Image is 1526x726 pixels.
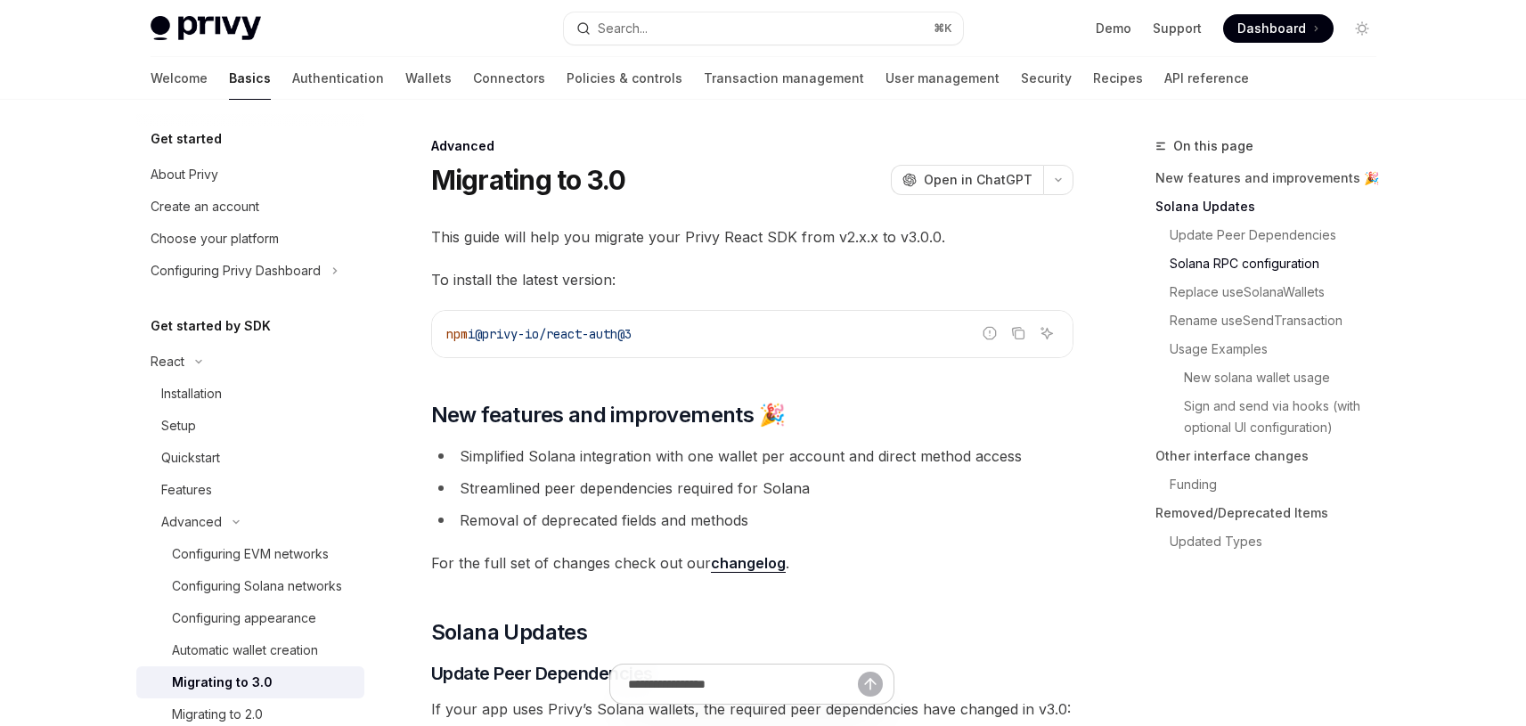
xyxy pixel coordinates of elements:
span: New features and improvements 🎉 [431,401,785,429]
span: Open in ChatGPT [924,171,1032,189]
button: Copy the contents from the code block [1007,322,1030,345]
img: light logo [151,16,261,41]
a: Updated Types [1155,527,1391,556]
button: Toggle dark mode [1348,14,1376,43]
a: Features [136,474,364,506]
div: Quickstart [161,447,220,469]
a: New solana wallet usage [1155,363,1391,392]
a: New features and improvements 🎉 [1155,164,1391,192]
div: Migrating to 2.0 [172,704,263,725]
div: Configuring appearance [172,608,316,629]
div: Migrating to 3.0 [172,672,273,693]
a: Migrating to 3.0 [136,666,364,698]
a: Demo [1096,20,1131,37]
a: Dashboard [1223,14,1334,43]
a: Recipes [1093,57,1143,100]
a: Configuring appearance [136,602,364,634]
span: i [468,326,475,342]
button: Open in ChatGPT [891,165,1043,195]
button: Toggle React section [136,346,364,378]
button: Report incorrect code [978,322,1001,345]
a: Update Peer Dependencies [1155,221,1391,249]
a: Replace useSolanaWallets [1155,278,1391,306]
span: npm [446,326,468,342]
a: Usage Examples [1155,335,1391,363]
button: Ask AI [1035,322,1058,345]
h5: Get started by SDK [151,315,271,337]
span: Dashboard [1237,20,1306,37]
a: Installation [136,378,364,410]
span: For the full set of changes check out our . [431,551,1073,575]
div: Search... [598,18,648,39]
div: Create an account [151,196,259,217]
a: Connectors [473,57,545,100]
div: React [151,351,184,372]
div: Advanced [431,137,1073,155]
a: Other interface changes [1155,442,1391,470]
a: Configuring EVM networks [136,538,364,570]
a: Sign and send via hooks (with optional UI configuration) [1155,392,1391,442]
div: Choose your platform [151,228,279,249]
a: Setup [136,410,364,442]
span: @privy-io/react-auth@3 [475,326,632,342]
a: Solana Updates [1155,192,1391,221]
li: Streamlined peer dependencies required for Solana [431,476,1073,501]
div: Advanced [161,511,222,533]
input: Ask a question... [628,665,858,704]
a: Support [1153,20,1202,37]
h1: Migrating to 3.0 [431,164,626,196]
span: This guide will help you migrate your Privy React SDK from v2.x.x to v3.0.0. [431,224,1073,249]
li: Simplified Solana integration with one wallet per account and direct method access [431,444,1073,469]
span: To install the latest version: [431,267,1073,292]
a: Transaction management [704,57,864,100]
span: ⌘ K [934,21,952,36]
div: Configuring Privy Dashboard [151,260,321,281]
a: Policies & controls [567,57,682,100]
a: Funding [1155,470,1391,499]
button: Open search [564,12,963,45]
a: Configuring Solana networks [136,570,364,602]
div: Configuring EVM networks [172,543,329,565]
div: Configuring Solana networks [172,575,342,597]
a: Quickstart [136,442,364,474]
div: Installation [161,383,222,404]
a: Create an account [136,191,364,223]
a: Choose your platform [136,223,364,255]
a: changelog [711,554,786,573]
a: Wallets [405,57,452,100]
h5: Get started [151,128,222,150]
a: Basics [229,57,271,100]
a: Solana RPC configuration [1155,249,1391,278]
span: Solana Updates [431,618,588,647]
li: Removal of deprecated fields and methods [431,508,1073,533]
div: Features [161,479,212,501]
span: On this page [1173,135,1253,157]
div: About Privy [151,164,218,185]
button: Toggle Configuring Privy Dashboard section [136,255,364,287]
a: Rename useSendTransaction [1155,306,1391,335]
a: Security [1021,57,1072,100]
a: Welcome [151,57,208,100]
a: About Privy [136,159,364,191]
div: Setup [161,415,196,436]
button: Send message [858,672,883,697]
button: Toggle Advanced section [136,506,364,538]
a: Authentication [292,57,384,100]
a: User management [885,57,1000,100]
a: API reference [1164,57,1249,100]
a: Removed/Deprecated Items [1155,499,1391,527]
a: Automatic wallet creation [136,634,364,666]
div: Automatic wallet creation [172,640,318,661]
